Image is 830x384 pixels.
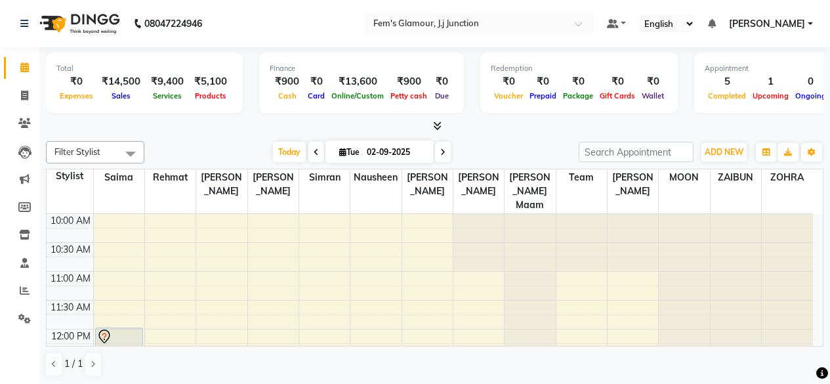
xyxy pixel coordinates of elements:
[556,169,607,186] span: Team
[749,74,792,89] div: 1
[144,5,202,42] b: 08047224946
[328,91,387,100] span: Online/Custom
[560,91,596,100] span: Package
[146,74,189,89] div: ₹9,400
[402,169,453,200] span: [PERSON_NAME]
[33,5,123,42] img: logo
[659,169,709,186] span: MOON
[196,169,247,200] span: [PERSON_NAME]
[336,147,363,157] span: Tue
[56,74,96,89] div: ₹0
[48,301,93,314] div: 11:30 AM
[64,357,83,371] span: 1 / 1
[48,243,93,257] div: 10:30 AM
[701,143,747,161] button: ADD NEW
[453,169,504,200] span: [PERSON_NAME]
[560,74,596,89] div: ₹0
[596,74,638,89] div: ₹0
[596,91,638,100] span: Gift Cards
[526,74,560,89] div: ₹0
[49,330,93,343] div: 12:00 PM
[432,91,452,100] span: Due
[792,74,829,89] div: 0
[387,74,430,89] div: ₹900
[749,91,792,100] span: Upcoming
[270,74,304,89] div: ₹900
[96,328,142,383] div: [PERSON_NAME], TK01, 12:00 PM-01:00 PM, HAIR COLOUR - CROWN HIGHLIGHTS
[248,169,299,200] span: [PERSON_NAME]
[491,74,526,89] div: ₹0
[150,91,185,100] span: Services
[350,169,401,186] span: Nausheen
[387,91,430,100] span: Petty cash
[705,74,749,89] div: 5
[304,91,328,100] span: Card
[275,91,300,100] span: Cash
[94,169,144,186] span: Saima
[145,169,196,186] span: Rehmat
[56,63,232,74] div: Total
[579,142,694,162] input: Search Appointment
[273,142,306,162] span: Today
[56,91,96,100] span: Expenses
[705,91,749,100] span: Completed
[729,17,805,31] span: [PERSON_NAME]
[270,63,453,74] div: Finance
[192,91,230,100] span: Products
[711,169,761,186] span: ZAIBUN
[792,91,829,100] span: Ongoing
[48,214,93,228] div: 10:00 AM
[491,91,526,100] span: Voucher
[526,91,560,100] span: Prepaid
[54,146,100,157] span: Filter Stylist
[705,147,743,157] span: ADD NEW
[363,142,428,162] input: 2025-09-02
[491,63,667,74] div: Redemption
[299,169,350,186] span: Simran
[328,74,387,89] div: ₹13,600
[108,91,134,100] span: Sales
[96,74,146,89] div: ₹14,500
[638,91,667,100] span: Wallet
[430,74,453,89] div: ₹0
[762,169,813,186] span: ZOHRA
[608,169,658,200] span: [PERSON_NAME]
[189,74,232,89] div: ₹5,100
[638,74,667,89] div: ₹0
[505,169,555,213] span: [PERSON_NAME] maam
[47,169,93,183] div: Stylist
[48,272,93,286] div: 11:00 AM
[304,74,328,89] div: ₹0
